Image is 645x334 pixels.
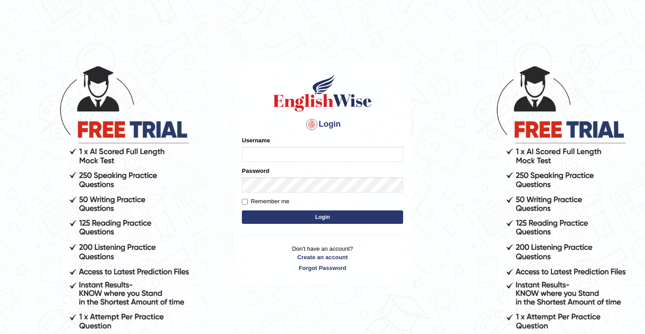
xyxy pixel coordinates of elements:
h4: Login [242,117,403,132]
p: Don't have an account? [242,244,403,272]
label: Remember me [242,197,289,206]
a: Forgot Password [242,264,403,272]
label: Username [242,136,270,145]
img: Logo of English Wise sign in for intelligent practice with AI [271,73,374,113]
button: Login [242,210,403,224]
input: Remember me [242,199,248,205]
a: Create an account [242,253,403,261]
label: Password [242,167,269,175]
